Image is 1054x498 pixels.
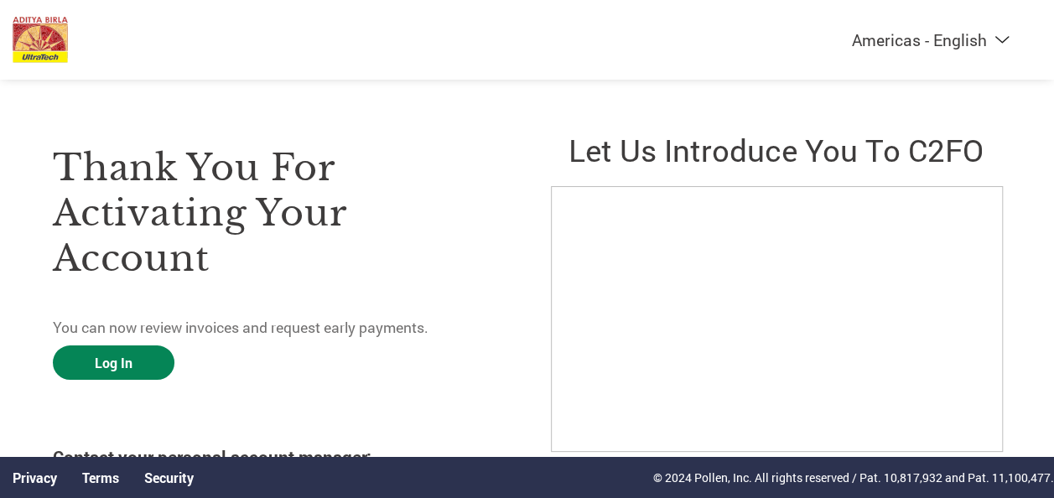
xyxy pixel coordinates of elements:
h2: Let us introduce you to C2FO [551,129,1001,170]
h4: Contact your personal account manager: [53,445,503,469]
h3: Thank you for activating your account [53,145,503,281]
img: UltraTech [13,17,68,63]
p: You can now review invoices and request early payments. [53,317,503,339]
p: © 2024 Pollen, Inc. All rights reserved / Pat. 10,817,932 and Pat. 11,100,477. [653,469,1054,486]
a: Privacy [13,469,57,486]
a: Log In [53,345,174,380]
a: Security [144,469,194,486]
iframe: C2FO Introduction Video [551,186,1003,452]
a: Terms [82,469,119,486]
